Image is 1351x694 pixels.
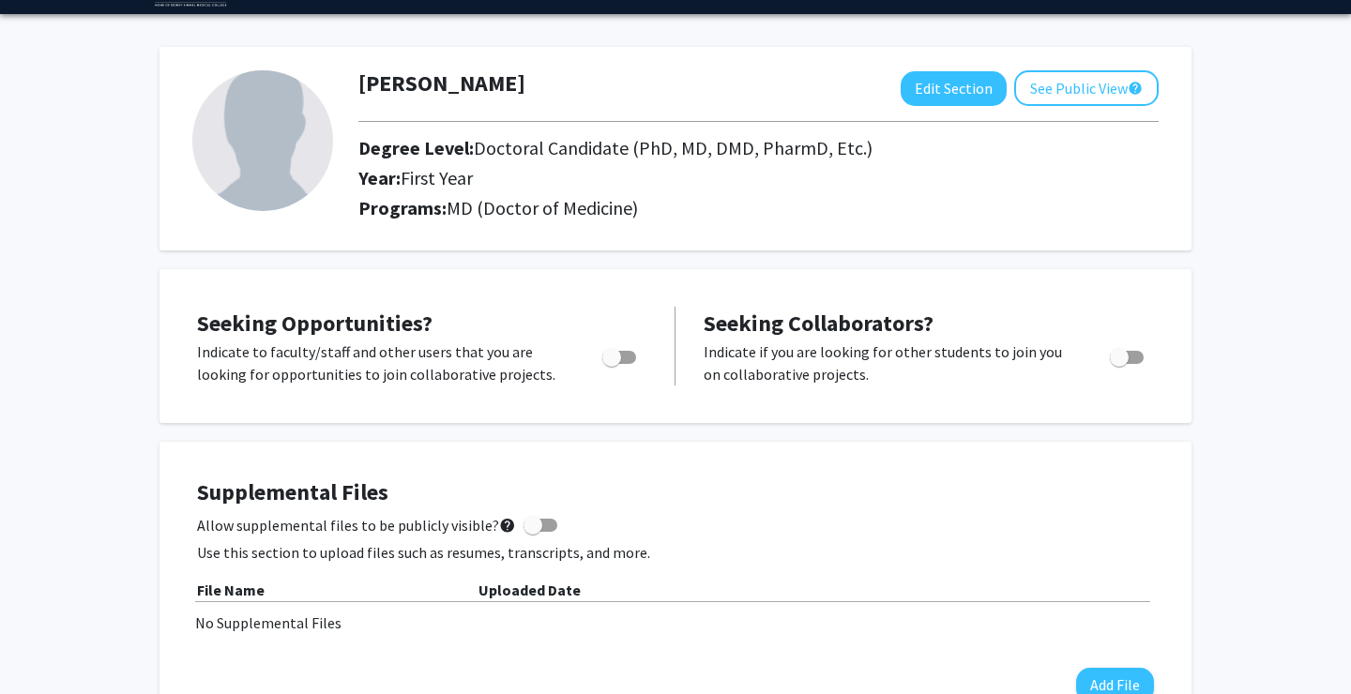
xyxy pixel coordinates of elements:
[358,70,525,98] h1: [PERSON_NAME]
[195,611,1156,634] div: No Supplemental Files
[192,70,333,211] img: Profile Picture
[478,581,581,599] b: Uploaded Date
[401,166,473,189] span: First Year
[595,340,646,369] div: Toggle
[358,197,1159,219] h2: Programs:
[704,340,1074,385] p: Indicate if you are looking for other students to join you on collaborative projects.
[1014,70,1159,106] button: See Public View
[14,610,80,680] iframe: Chat
[499,514,516,536] mat-icon: help
[704,309,934,338] span: Seeking Collaborators?
[901,71,1007,106] button: Edit Section
[1102,340,1154,369] div: Toggle
[1128,77,1143,99] mat-icon: help
[197,581,265,599] b: File Name
[197,479,1154,506] h4: Supplemental Files
[447,196,638,219] span: MD (Doctor of Medicine)
[474,136,873,159] span: Doctoral Candidate (PhD, MD, DMD, PharmD, Etc.)
[197,514,516,536] span: Allow supplemental files to be publicly visible?
[358,137,1015,159] h2: Degree Level:
[197,309,433,338] span: Seeking Opportunities?
[197,340,567,385] p: Indicate to faculty/staff and other users that you are looking for opportunities to join collabor...
[358,167,1015,189] h2: Year:
[197,541,1154,564] p: Use this section to upload files such as resumes, transcripts, and more.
